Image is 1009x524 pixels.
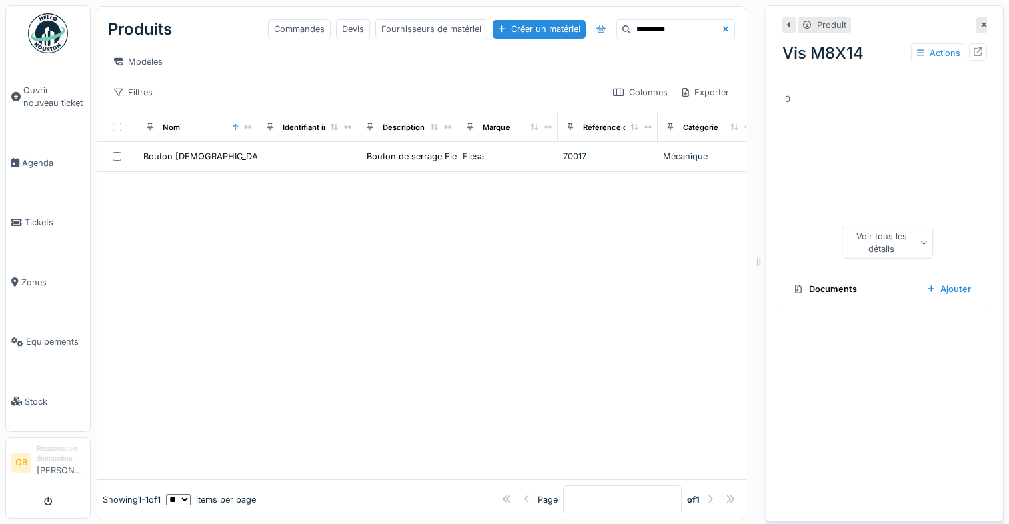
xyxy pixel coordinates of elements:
a: Stock [6,371,90,431]
div: Catégorie [683,122,718,133]
div: 0 [782,79,987,266]
div: Description [383,122,425,133]
div: Devis [336,19,370,39]
span: Agenda [22,157,85,169]
div: Elesa [463,150,552,163]
div: Responsable demandeur [37,443,85,464]
div: Ajouter [922,280,976,298]
div: Produits [108,12,172,47]
a: OB Responsable demandeur[PERSON_NAME] [11,443,85,485]
div: Bouton de serrage Elesa M10 x 26mm [367,150,522,163]
div: Voir tous les détails [842,227,934,259]
li: OB [11,453,31,473]
div: Produit [817,19,846,31]
a: Équipements [6,312,90,371]
div: Actions [911,43,966,63]
div: Showing 1 - 1 of 1 [103,493,161,506]
div: Bouton [DEMOGRAPHIC_DATA] M10 [143,150,291,163]
li: [PERSON_NAME] [37,443,85,482]
div: Commandes [268,19,331,39]
div: Colonnes [607,83,674,102]
div: Marque [483,122,510,133]
div: Filtres [108,83,159,102]
span: Ouvrir nouveau ticket [23,84,85,109]
img: Badge_color-CXgf-gQk.svg [28,13,68,53]
div: 70017 [563,150,652,163]
div: Référence constructeur [583,122,670,133]
div: Créer un matériel [493,20,586,38]
div: Vis M8X14 [782,41,987,65]
span: Stock [25,395,85,408]
div: items per page [166,493,256,506]
summary: DocumentsAjouter [788,277,982,301]
a: Agenda [6,133,90,193]
span: Tickets [25,216,85,229]
span: Zones [21,276,85,289]
a: Tickets [6,193,90,252]
div: Documents [793,283,917,295]
div: Exporter [676,83,735,102]
a: Ouvrir nouveau ticket [6,61,90,133]
div: Nom [163,122,180,133]
div: Page [538,493,558,506]
div: Fournisseurs de matériel [375,19,487,39]
span: Équipements [26,335,85,348]
a: Zones [6,253,90,312]
div: Identifiant interne [283,122,347,133]
div: Mécanique [663,150,752,163]
div: Modèles [108,52,169,71]
strong: of 1 [687,493,700,506]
